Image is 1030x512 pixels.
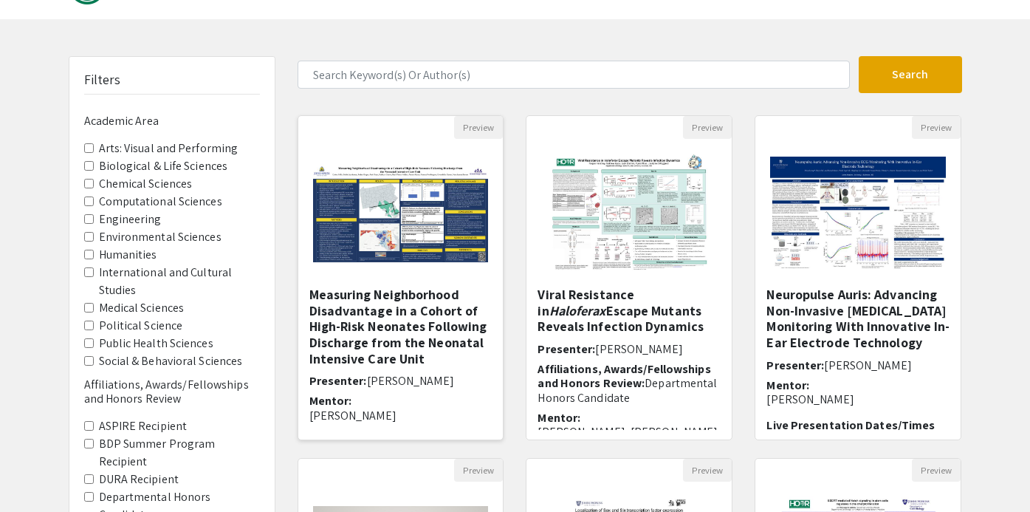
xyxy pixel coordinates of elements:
[538,375,717,405] span: Departmental Honors Candidate
[526,115,732,440] div: Open Presentation <p class="ql-align-center"><strong style="color: black;">Viral Resistance in <e...
[298,115,504,440] div: Open Presentation <p><strong>Measuring Neighborhood Disadvantage in a Cohort of High-Risk Neonate...
[99,211,162,228] label: Engineering
[549,302,606,319] em: Haloferax
[766,287,950,350] h5: Neuropulse Auris: Advancing Non-Invasive [MEDICAL_DATA] Monitoring With Innovative In-Ear Electro...
[99,140,238,157] label: Arts: Visual and Performing
[99,471,179,488] label: DURA Recipient
[309,393,352,409] span: Mentor:
[538,425,721,439] p: [PERSON_NAME], [PERSON_NAME]
[367,373,454,389] span: [PERSON_NAME]
[99,175,193,193] label: Chemical Sciences
[84,378,260,406] h6: Affiliations, Awards/Fellowships and Honors Review
[454,459,503,482] button: Preview
[683,459,732,482] button: Preview
[755,142,961,284] img: <p>Neuropulse Auris: Advancing Non-Invasive ECG Monitoring With Innovative In-Ear Electrode Techn...
[99,193,222,211] label: Computational Sciences
[99,317,183,335] label: Political Science
[309,374,492,388] h6: Presenter:
[912,116,961,139] button: Preview
[99,417,188,435] label: ASPIRE Recipient
[99,246,157,264] label: Humanities
[683,116,732,139] button: Preview
[99,435,260,471] label: BDP Summer Program Recipient
[766,358,950,372] h6: Presenter:
[766,392,950,406] p: [PERSON_NAME]
[454,116,503,139] button: Preview
[538,287,721,335] h5: Viral Resistance in Escape Mutants Reveals Infection Dynamics
[99,264,260,299] label: International and Cultural Studies
[824,358,911,373] span: [PERSON_NAME]
[84,114,260,128] h6: Academic Area
[298,61,850,89] input: Search Keyword(s) Or Author(s)
[99,299,185,317] label: Medical Sciences
[99,352,243,370] label: Social & Behavioral Sciences
[766,417,935,461] span: Live Presentation Dates/Times (all times are [GEOGRAPHIC_DATA])::
[538,410,580,426] span: Mentor:
[766,378,809,393] span: Mentor:
[298,149,504,277] img: <p><strong>Measuring Neighborhood Disadvantage in a Cohort of High-Risk Neonates Following Discha...
[11,446,63,501] iframe: Chat
[99,157,228,175] label: Biological & Life Sciences
[309,409,492,423] p: [PERSON_NAME]
[912,459,961,482] button: Preview
[538,342,721,356] h6: Presenter:
[84,72,121,88] h5: Filters
[99,228,222,246] label: Environmental Sciences
[755,115,961,440] div: Open Presentation <p>Neuropulse Auris: Advancing Non-Invasive ECG Monitoring With Innovative In-E...
[309,287,492,366] h5: Measuring Neighborhood Disadvantage in a Cohort of High-Risk Neonates Following Discharge from th...
[538,361,710,391] span: Affiliations, Awards/Fellowships and Honors Review:
[99,335,213,352] label: Public Health Sciences
[595,341,682,357] span: [PERSON_NAME]
[859,56,962,93] button: Search
[536,139,723,287] img: <p class="ql-align-center"><strong style="color: black;">Viral Resistance in <em>Haloferax </em>E...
